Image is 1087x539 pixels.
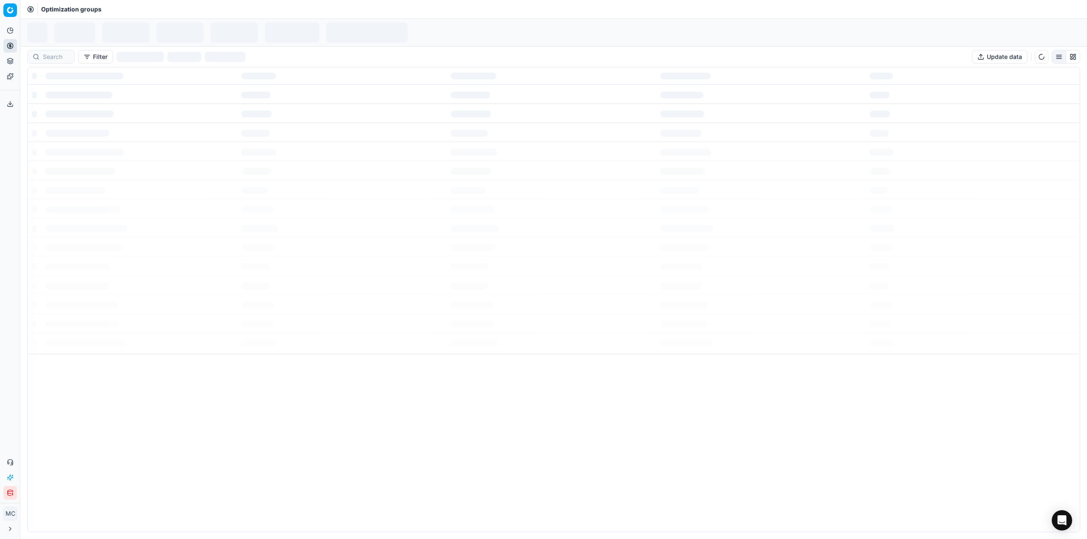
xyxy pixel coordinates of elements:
[972,50,1028,64] button: Update data
[1052,510,1072,531] div: Open Intercom Messenger
[4,507,17,520] span: MC
[41,5,101,14] nav: breadcrumb
[78,50,113,64] button: Filter
[41,5,101,14] span: Optimization groups
[43,53,69,61] input: Search
[3,507,17,520] button: MC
